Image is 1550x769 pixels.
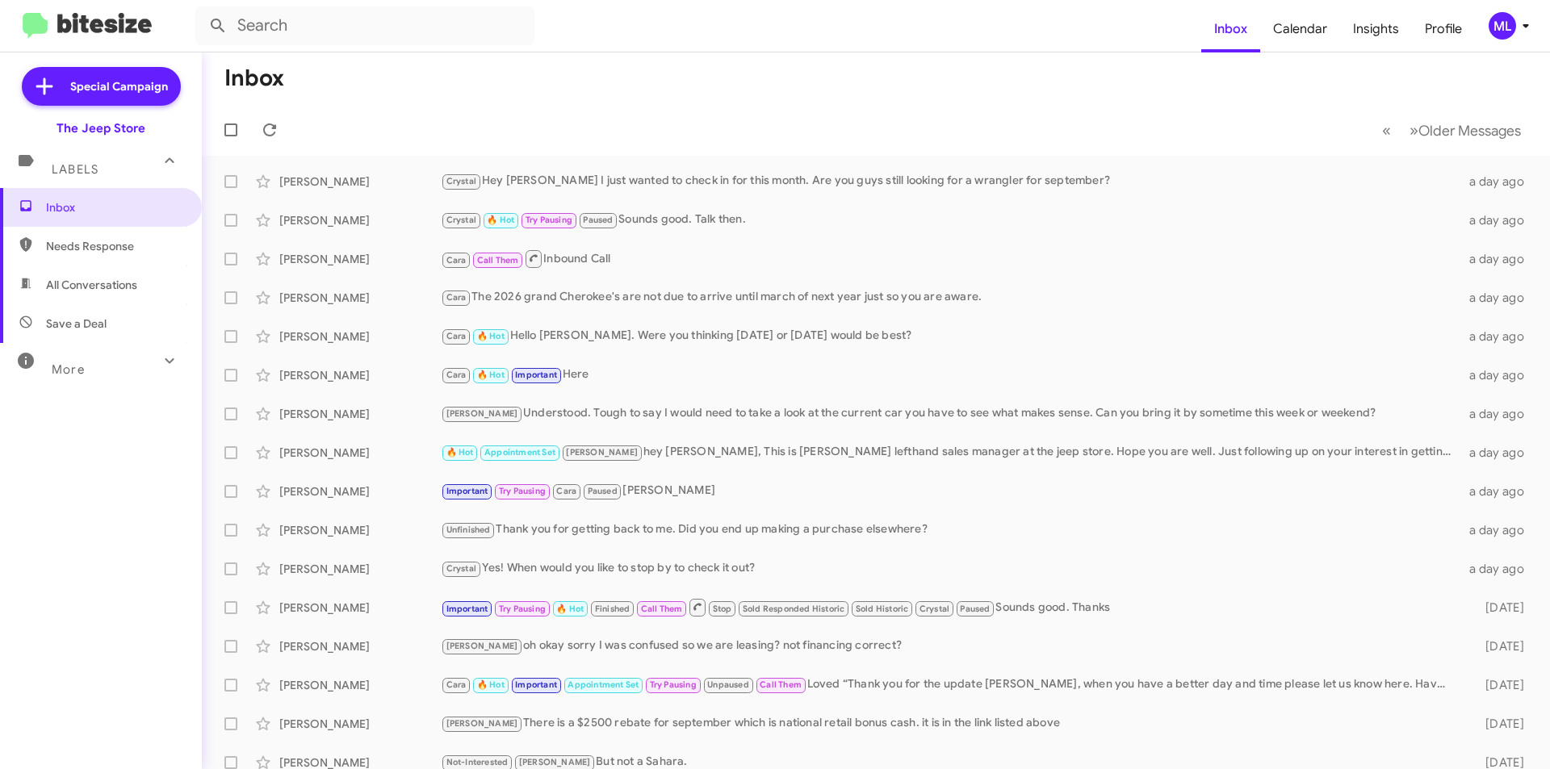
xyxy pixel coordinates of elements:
div: [PERSON_NAME] [279,677,441,693]
div: Here [441,366,1460,384]
div: [PERSON_NAME] [279,328,441,345]
a: Profile [1412,6,1475,52]
span: Cara [446,255,467,265]
div: [DATE] [1460,638,1537,654]
span: More [52,362,85,377]
span: Appointment Set [568,679,639,690]
div: oh okay sorry I was confused so we are leasing? not financing correct? [441,637,1460,655]
input: Search [195,6,534,45]
div: hey [PERSON_NAME], This is [PERSON_NAME] lefthand sales manager at the jeep store. Hope you are w... [441,443,1460,462]
div: [PERSON_NAME] [279,638,441,654]
span: Call Them [760,679,802,690]
span: Call Them [641,604,683,614]
span: Crystal [920,604,949,614]
span: Labels [52,162,98,177]
span: Cara [446,292,467,303]
span: Older Messages [1418,122,1521,140]
span: Paused [960,604,990,614]
a: Special Campaign [22,67,181,106]
span: [PERSON_NAME] [566,447,638,458]
div: [PERSON_NAME] [279,716,441,732]
div: [PERSON_NAME] [279,212,441,228]
div: [PERSON_NAME] [279,483,441,499]
div: [DATE] [1460,600,1537,616]
div: a day ago [1460,406,1537,422]
span: Cara [446,370,467,380]
div: a day ago [1460,561,1537,577]
button: ML [1475,12,1532,40]
a: Calendar [1260,6,1340,52]
span: 🔥 Hot [477,370,505,380]
span: Call Them [477,255,519,265]
h1: Inbox [224,65,284,91]
nav: Page navigation example [1373,114,1531,147]
span: 🔥 Hot [477,679,505,690]
div: The 2026 grand Cherokee's are not due to arrive until march of next year just so you are aware. [441,288,1460,307]
div: [PERSON_NAME] [279,406,441,422]
div: Understood. Tough to say I would need to take a look at the current car you have to see what make... [441,404,1460,423]
span: » [1410,120,1418,140]
span: 🔥 Hot [556,604,584,614]
span: Try Pausing [499,486,546,496]
span: 🔥 Hot [446,447,474,458]
span: Save a Deal [46,316,107,332]
span: Sold Responded Historic [743,604,845,614]
div: [PERSON_NAME] [441,482,1460,500]
span: [PERSON_NAME] [519,757,591,767]
span: Inbox [46,199,183,215]
div: Yes! When would you like to stop by to check it out? [441,559,1460,578]
span: Unfinished [446,525,491,535]
div: [PERSON_NAME] [279,445,441,461]
span: [PERSON_NAME] [446,408,518,419]
span: Cara [446,331,467,341]
span: Important [446,486,488,496]
div: a day ago [1460,173,1537,190]
span: Try Pausing [499,604,546,614]
button: Next [1400,114,1531,147]
span: « [1382,120,1391,140]
div: Loved “Thank you for the update [PERSON_NAME], when you have a better day and time please let us ... [441,675,1460,694]
div: [PERSON_NAME] [279,251,441,267]
span: Crystal [446,215,476,225]
div: [PERSON_NAME] [279,173,441,190]
a: Insights [1340,6,1412,52]
div: a day ago [1460,522,1537,538]
div: [PERSON_NAME] [279,367,441,383]
span: Cara [446,679,467,690]
div: ML [1489,12,1516,40]
span: 🔥 Hot [477,331,505,341]
div: There is a $2500 rebate for september which is national retail bonus cash. it is in the link list... [441,714,1460,733]
span: 🔥 Hot [487,215,514,225]
span: Appointment Set [484,447,555,458]
span: Try Pausing [526,215,572,225]
span: Needs Response [46,238,183,254]
span: Paused [583,215,613,225]
span: Crystal [446,563,476,574]
div: The Jeep Store [57,120,145,136]
span: Cara [556,486,576,496]
div: Inbound Call [441,249,1460,269]
div: a day ago [1460,367,1537,383]
div: Hey [PERSON_NAME] I just wanted to check in for this month. Are you guys still looking for a wran... [441,172,1460,190]
span: All Conversations [46,277,137,293]
div: a day ago [1460,290,1537,306]
a: Inbox [1201,6,1260,52]
span: Sold Historic [856,604,909,614]
span: Finished [595,604,630,614]
span: Try Pausing [650,679,697,690]
div: [DATE] [1460,677,1537,693]
div: a day ago [1460,212,1537,228]
span: Important [515,370,557,380]
div: [PERSON_NAME] [279,561,441,577]
span: Stop [713,604,732,614]
div: a day ago [1460,445,1537,461]
span: Special Campaign [70,78,168,94]
div: Sounds good. Thanks [441,597,1460,617]
div: Hello [PERSON_NAME]. Were you thinking [DATE] or [DATE] would be best? [441,327,1460,345]
div: Thank you for getting back to me. Did you end up making a purchase elsewhere? [441,520,1460,539]
div: a day ago [1460,328,1537,345]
